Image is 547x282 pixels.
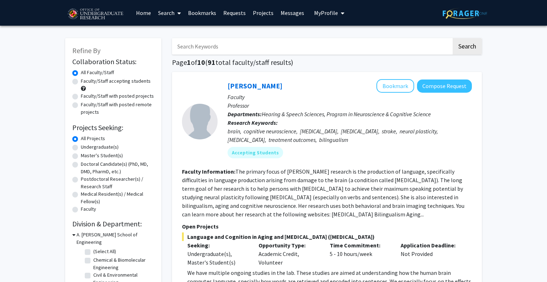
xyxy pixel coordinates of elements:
h2: Division & Department: [72,220,154,228]
span: 10 [197,58,205,67]
label: Faculty [81,205,96,213]
span: 91 [208,58,215,67]
h3: A. [PERSON_NAME] School of Engineering [77,231,154,246]
a: Search [155,0,184,25]
p: Opportunity Type: [259,241,319,250]
button: Search [453,38,482,55]
a: Requests [220,0,249,25]
label: Postdoctoral Researcher(s) / Research Staff [81,175,154,190]
label: Chemical & Biomolecular Engineering [93,256,152,271]
label: Undergraduate(s) [81,143,119,151]
span: Hearing & Speech Sciences, Program in Neuroscience & Cognitive Science [262,111,431,118]
button: Compose Request to Yasmeen Faroqi-Shah [417,80,472,93]
b: Faculty Information: [182,168,235,175]
p: Time Commitment: [330,241,390,250]
label: All Projects [81,135,105,142]
h2: Collaboration Status: [72,57,154,66]
mat-chip: Accepting Students [228,147,283,158]
p: Professor [228,101,472,110]
label: All Faculty/Staff [81,69,114,76]
label: Faculty/Staff with posted projects [81,92,154,100]
label: Faculty/Staff with posted remote projects [81,101,154,116]
a: Messages [277,0,308,25]
b: Departments: [228,111,262,118]
a: [PERSON_NAME] [228,81,282,90]
button: Add Yasmeen Faroqi-Shah to Bookmarks [376,79,414,93]
div: Academic Credit, Volunteer [253,241,324,267]
label: Faculty/Staff accepting students [81,77,151,85]
a: Bookmarks [184,0,220,25]
label: Doctoral Candidate(s) (PhD, MD, DMD, PharmD, etc.) [81,160,154,175]
img: ForagerOne Logo [443,8,487,19]
h2: Projects Seeking: [72,123,154,132]
label: Medical Resident(s) / Medical Fellow(s) [81,190,154,205]
label: Master's Student(s) [81,152,123,159]
h1: Page of ( total faculty/staff results) [172,58,482,67]
p: Seeking: [187,241,248,250]
img: University of Maryland Logo [65,5,125,23]
div: brain, cognitive neuroscience, [MEDICAL_DATA], [MEDICAL_DATA], stroke, neural plasticity, [MEDICA... [228,127,472,144]
a: Projects [249,0,277,25]
label: (Select All) [93,248,116,255]
iframe: Chat [5,250,30,277]
p: Faculty [228,93,472,101]
div: 5 - 10 hours/week [324,241,396,267]
span: My Profile [314,9,338,16]
p: Application Deadline: [401,241,461,250]
span: Language and Cognition in Aging and [MEDICAL_DATA] ([MEDICAL_DATA]) [182,232,472,241]
span: 1 [187,58,191,67]
fg-read-more: The primary focus of [PERSON_NAME] research is the production of language, specifically difficult... [182,168,464,218]
div: Undergraduate(s), Master's Student(s) [187,250,248,267]
span: Refine By [72,46,100,55]
b: Research Keywords: [228,119,278,126]
a: Home [132,0,155,25]
div: Not Provided [395,241,467,267]
p: Open Projects [182,222,472,231]
input: Search Keywords [172,38,452,55]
